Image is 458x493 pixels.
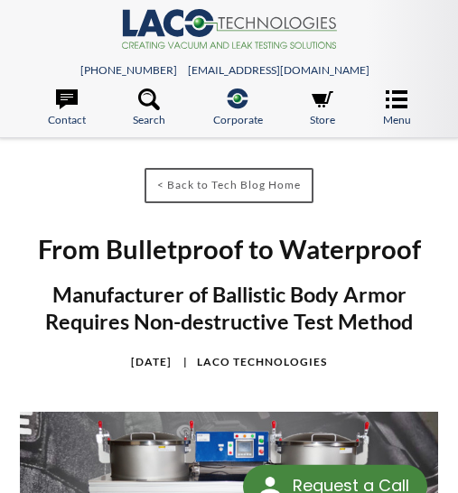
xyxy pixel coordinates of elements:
[80,63,177,77] a: [PHONE_NUMBER]
[20,232,438,266] h1: From Bulletproof to Waterproof
[310,88,335,128] a: Store
[145,168,313,203] a: < Back to Tech Blog Home
[131,355,172,369] h4: [DATE]
[188,63,369,77] a: [EMAIL_ADDRESS][DOMAIN_NAME]
[174,355,327,369] h4: LACO Technologies
[383,88,411,128] a: Menu
[20,281,438,336] h2: Manufacturer of Ballistic Body Armor Requires Non-destructive Test Method
[213,111,263,128] span: Corporate
[48,88,86,128] a: Contact
[133,88,165,128] a: Search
